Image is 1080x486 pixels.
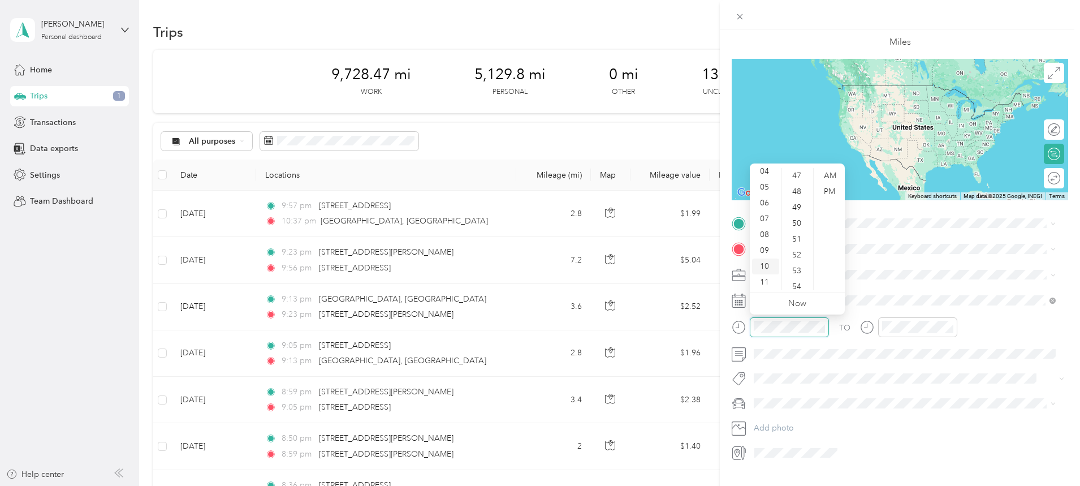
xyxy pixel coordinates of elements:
p: Miles [889,35,911,49]
div: 50 [784,216,811,231]
div: 08 [752,227,779,243]
div: TO [839,322,850,334]
iframe: Everlance-gr Chat Button Frame [1017,423,1080,486]
div: 05 [752,179,779,195]
div: AM [816,168,843,184]
div: 04 [752,164,779,179]
button: Add photo [750,420,1068,436]
span: Map data ©2025 Google, INEGI [964,193,1042,199]
img: Google [735,186,772,200]
div: 49 [784,200,811,216]
a: Now [788,298,806,309]
div: 52 [784,247,811,263]
div: 11 [752,274,779,290]
button: Keyboard shortcuts [908,192,957,200]
div: 48 [784,184,811,200]
div: 09 [752,243,779,259]
div: 07 [752,211,779,227]
a: Open this area in Google Maps (opens a new window) [735,186,772,200]
div: 06 [752,195,779,211]
div: 47 [784,168,811,184]
div: 51 [784,231,811,247]
div: 10 [752,259,779,274]
div: 53 [784,263,811,279]
div: PM [816,184,843,200]
div: 54 [784,279,811,295]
